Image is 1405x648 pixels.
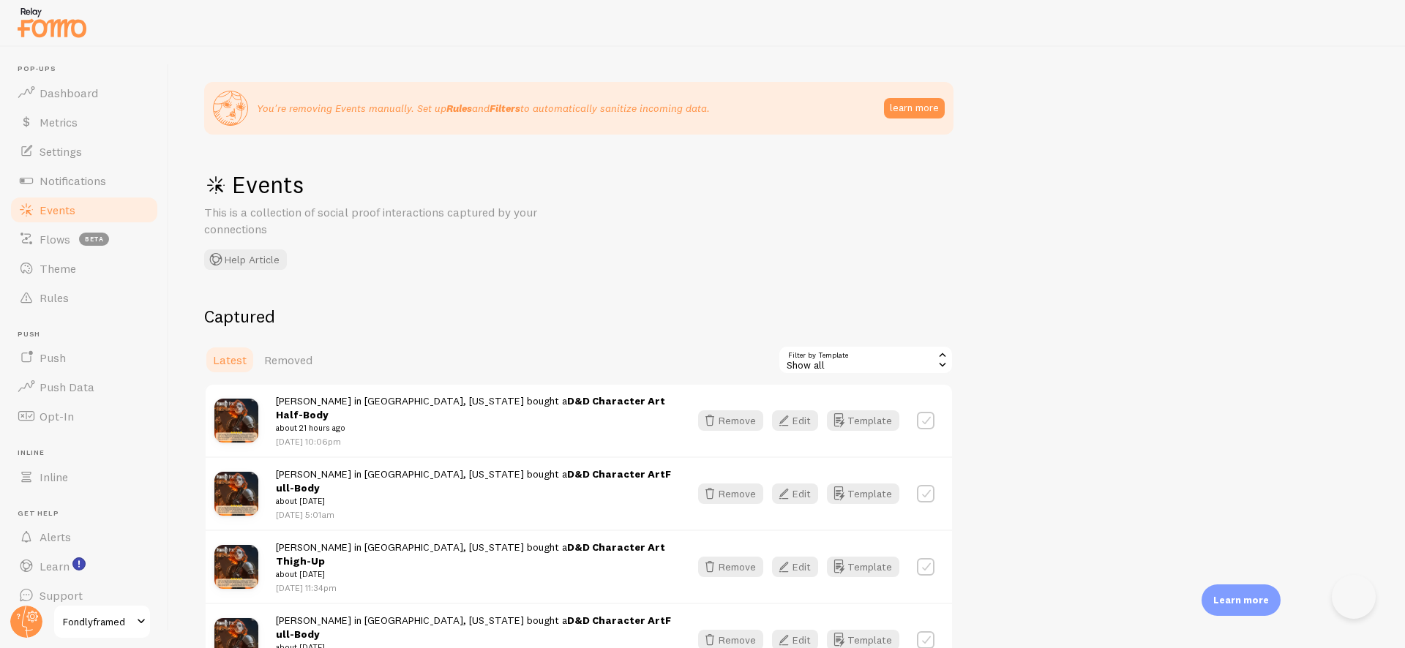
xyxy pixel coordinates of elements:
[40,470,68,484] span: Inline
[827,557,899,577] button: Template
[276,614,671,641] strong: Full-Body
[40,173,106,188] span: Notifications
[18,64,160,74] span: Pop-ups
[698,483,763,504] button: Remove
[772,557,827,577] a: Edit
[772,410,818,431] button: Edit
[490,102,520,115] strong: Filters
[255,345,321,374] a: Removed
[276,581,672,594] p: [DATE] 11:34pm
[214,472,258,516] img: First_Timer_FF_eef16fef-b6b9-48c6-b3c0-a2a8012b779c.webp
[276,494,672,508] small: about [DATE]
[9,254,160,283] a: Theme
[18,448,160,458] span: Inline
[772,557,818,577] button: Edit
[276,540,665,568] strong: Thigh-Up
[18,509,160,519] span: Get Help
[264,353,312,367] span: Removed
[884,98,945,118] button: learn more
[276,568,672,581] small: about [DATE]
[276,467,671,494] strong: Full-Body
[40,350,66,365] span: Push
[276,508,672,521] p: [DATE] 5:01am
[72,557,86,570] svg: <p>Watch New Feature Tutorials!</p>
[276,540,672,581] span: [PERSON_NAME] in [GEOGRAPHIC_DATA], [US_STATE] bought a
[9,372,160,402] a: Push Data
[9,108,160,137] a: Metrics
[214,399,258,442] img: First_Timer_FF_eef16fef-b6b9-48c6-b3c0-a2a8012b779c.webp
[1202,584,1281,616] div: Learn more
[40,203,75,217] span: Events
[257,101,710,116] p: You're removing Events manually. Set up and to automatically sanitize incoming data.
[40,588,83,603] span: Support
[40,232,70,246] span: Flows
[40,530,71,544] span: Alerts
[40,409,74,423] span: Opt-In
[9,402,160,431] a: Opt-In
[9,551,160,581] a: Learn
[1213,593,1269,607] p: Learn more
[204,204,555,238] p: This is a collection of social proof interactions captured by your connections
[40,380,94,394] span: Push Data
[15,4,89,41] img: fomo-relay-logo-orange.svg
[9,137,160,166] a: Settings
[698,557,763,577] button: Remove
[1332,575,1376,619] iframe: Help Scout Beacon - Open
[18,330,160,339] span: Push
[827,483,899,504] button: Template
[9,166,160,195] a: Notifications
[698,410,763,431] button: Remove
[567,540,665,554] a: D&D Character Art
[9,283,160,312] a: Rules
[9,343,160,372] a: Push
[214,545,258,589] img: First_Timer_FF_eef16fef-b6b9-48c6-b3c0-a2a8012b779c.webp
[567,467,665,481] a: D&D Character Art
[204,170,643,200] h1: Events
[772,483,818,504] button: Edit
[9,195,160,225] a: Events
[40,559,70,573] span: Learn
[276,467,672,508] span: [PERSON_NAME] in [GEOGRAPHIC_DATA], [US_STATE] bought a
[9,78,160,108] a: Dashboard
[276,394,665,421] strong: Half-Body
[827,410,899,431] button: Template
[772,410,827,431] a: Edit
[40,115,78,129] span: Metrics
[213,353,247,367] span: Latest
[40,86,98,100] span: Dashboard
[63,613,132,630] span: Fondlyframed
[204,345,255,374] a: Latest
[772,483,827,504] a: Edit
[9,462,160,491] a: Inline
[40,290,69,305] span: Rules
[204,305,953,328] h2: Captured
[53,604,151,639] a: Fondlyframed
[9,581,160,610] a: Support
[567,614,665,627] a: D&D Character Art
[9,522,160,551] a: Alerts
[40,144,82,159] span: Settings
[204,249,287,270] button: Help Article
[79,233,109,246] span: beta
[778,345,953,374] div: Show all
[276,435,672,448] p: [DATE] 10:06pm
[276,394,672,435] span: [PERSON_NAME] in [GEOGRAPHIC_DATA], [US_STATE] bought a
[276,421,672,434] small: about 21 hours ago
[567,394,665,407] a: D&D Character Art
[9,225,160,254] a: Flows beta
[446,102,472,115] strong: Rules
[40,261,76,276] span: Theme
